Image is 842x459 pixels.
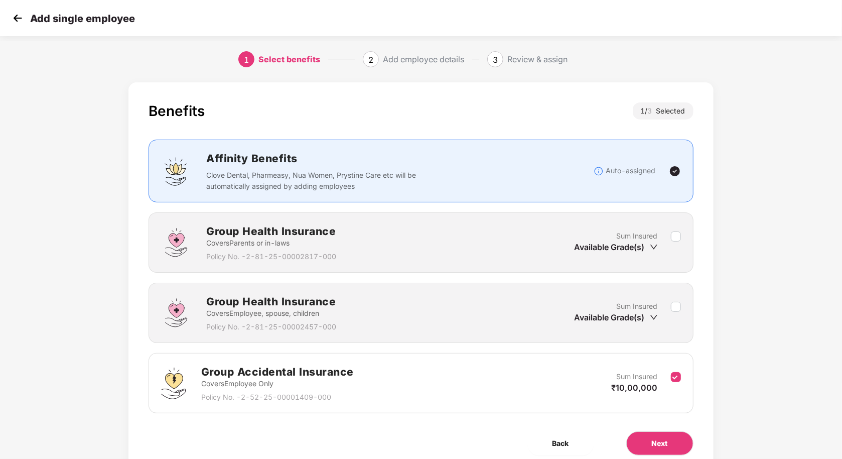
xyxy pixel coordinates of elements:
[244,55,249,65] span: 1
[626,431,693,455] button: Next
[368,55,373,65] span: 2
[201,378,354,389] p: Covers Employee Only
[507,51,568,67] div: Review & assign
[161,368,186,399] img: svg+xml;base64,PHN2ZyB4bWxucz0iaHR0cDovL3d3dy53My5vcmcvMjAwMC9zdmciIHdpZHRoPSI0OS4zMjEiIGhlaWdodD...
[201,392,354,403] p: Policy No. - 2-52-25-00001409-000
[575,312,658,323] div: Available Grade(s)
[652,438,668,449] span: Next
[161,156,191,186] img: svg+xml;base64,PHN2ZyBpZD0iQWZmaW5pdHlfQmVuZWZpdHMiIGRhdGEtbmFtZT0iQWZmaW5pdHkgQmVuZWZpdHMiIHhtbG...
[575,242,658,253] div: Available Grade(s)
[161,227,191,258] img: svg+xml;base64,PHN2ZyBpZD0iR3JvdXBfSGVhbHRoX0luc3VyYW5jZSIgZGF0YS1uYW1lPSJHcm91cCBIZWFsdGggSW5zdX...
[206,170,423,192] p: Clove Dental, Pharmeasy, Nua Women, Prystine Care etc will be automatically assigned by adding em...
[206,238,336,249] p: Covers Parents or in-laws
[30,13,135,25] p: Add single employee
[669,165,681,177] img: svg+xml;base64,PHN2ZyBpZD0iVGljay0yNHgyNCIgeG1sbnM9Imh0dHA6Ly93d3cudzMub3JnLzIwMDAvc3ZnIiB3aWR0aD...
[258,51,320,67] div: Select benefits
[612,383,658,393] span: ₹10,00,000
[650,313,658,321] span: down
[206,293,336,310] h2: Group Health Insurance
[527,431,594,455] button: Back
[206,150,567,167] h2: Affinity Benefits
[161,298,191,328] img: svg+xml;base64,PHN2ZyBpZD0iR3JvdXBfSGVhbHRoX0luc3VyYW5jZSIgZGF0YS1uYW1lPSJHcm91cCBIZWFsdGggSW5zdX...
[10,11,25,26] img: svg+xml;base64,PHN2ZyB4bWxucz0iaHR0cDovL3d3dy53My5vcmcvMjAwMC9zdmciIHdpZHRoPSIzMCIgaGVpZ2h0PSIzMC...
[206,308,336,319] p: Covers Employee, spouse, children
[383,51,464,67] div: Add employee details
[201,364,354,380] h2: Group Accidental Insurance
[206,223,336,240] h2: Group Health Insurance
[594,166,604,176] img: svg+xml;base64,PHN2ZyBpZD0iSW5mb18tXzMyeDMyIiBkYXRhLW5hbWU9IkluZm8gLSAzMngzMiIgeG1sbnM9Imh0dHA6Ly...
[206,251,336,262] p: Policy No. - 2-81-25-00002817-000
[633,102,693,120] div: 1 / Selected
[552,438,569,449] span: Back
[650,243,658,251] span: down
[617,371,658,382] p: Sum Insured
[648,106,656,115] span: 3
[493,55,498,65] span: 3
[617,301,658,312] p: Sum Insured
[206,321,336,332] p: Policy No. - 2-81-25-00002457-000
[149,102,205,120] div: Benefits
[617,231,658,242] p: Sum Insured
[606,165,656,176] p: Auto-assigned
